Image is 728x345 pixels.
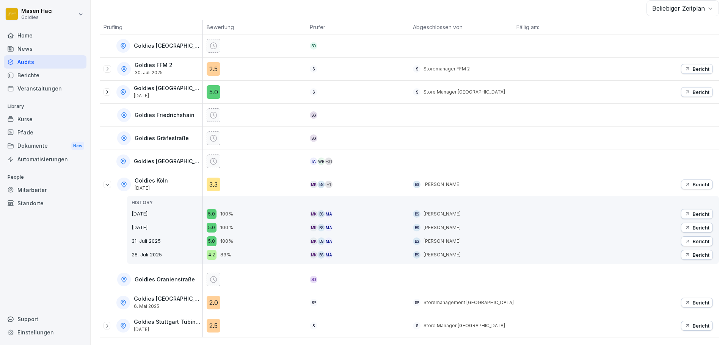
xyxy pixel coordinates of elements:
button: Bericht [681,223,713,233]
div: BS [413,210,420,218]
p: Goldies Köln [135,178,168,184]
p: Bericht [693,66,709,72]
div: MA [325,224,333,231]
div: + 31 [325,158,333,165]
button: Bericht [681,321,713,331]
p: [PERSON_NAME] [424,224,461,231]
a: Standorte [4,197,86,210]
p: Goldies Stuttgart Tübingerstr. [134,319,201,325]
div: S [310,65,317,73]
a: News [4,42,86,55]
p: 100% [220,224,233,231]
button: Bericht [681,87,713,97]
p: Store Manager [GEOGRAPHIC_DATA] [424,89,505,95]
p: [DATE] [132,224,202,231]
a: Mitarbeiter [4,183,86,197]
a: Einstellungen [4,326,86,339]
p: [DATE] [134,327,201,332]
p: [DATE] [134,93,201,98]
p: 31. Juli 2025 [132,237,202,245]
p: 28. Juli 2025 [132,251,202,259]
div: BS [413,237,420,245]
p: Bericht [693,89,709,95]
p: Goldies [21,15,53,20]
div: MK [310,237,317,245]
p: 6. Mai 2025 [134,304,201,309]
div: New [71,142,84,150]
div: SG [310,111,317,119]
div: 2.5 [207,62,220,76]
div: S [310,322,317,329]
p: Bericht [693,252,709,258]
p: 30. Juli 2025 [135,70,173,75]
a: Veranstaltungen [4,82,86,95]
p: Goldies Oranienstraße [135,276,195,283]
div: MK [310,181,317,188]
p: Goldies [GEOGRAPHIC_DATA] [134,158,201,165]
button: Bericht [681,298,713,308]
div: MA [325,210,333,218]
th: Fällig am: [513,20,616,34]
th: Prüfer [306,20,409,34]
a: Home [4,29,86,42]
div: S [413,88,420,96]
div: BS [413,181,420,188]
div: MA [325,251,333,259]
div: SP [413,299,420,306]
div: BS [413,251,420,259]
div: 5.0 [207,223,217,233]
p: 83% [220,251,231,259]
div: S [310,88,317,96]
div: S [413,65,420,73]
div: BS [317,237,325,245]
div: + 1 [325,181,333,188]
div: Support [4,312,86,326]
p: Goldies [GEOGRAPHIC_DATA] [134,43,201,49]
p: Bewertung [207,23,302,31]
div: MA [325,237,333,245]
button: Bericht [681,250,713,260]
p: Bericht [693,323,709,329]
p: 100% [220,237,233,245]
div: Dokumente [4,139,86,153]
div: WR [317,158,325,165]
div: 5.0 [207,85,220,99]
p: Storemanagement [GEOGRAPHIC_DATA] [424,299,514,306]
div: SG [310,134,317,142]
div: BS [317,181,325,188]
div: MK [310,210,317,218]
div: Audits [4,55,86,69]
div: 2.0 [207,296,220,309]
p: Goldies Gräfestraße [135,135,189,142]
div: Kurse [4,112,86,126]
p: Prüfling [104,23,199,31]
p: Bericht [693,238,709,244]
p: Store Manager [GEOGRAPHIC_DATA] [424,322,505,329]
p: [DATE] [132,210,202,218]
a: Automatisierungen [4,153,86,166]
div: S [413,322,420,329]
div: IA [310,158,317,165]
a: Pfade [4,126,86,139]
p: Bericht [693,225,709,231]
div: 5.0 [207,236,217,246]
p: 100% [220,210,233,218]
div: BS [317,224,325,231]
p: Goldies [GEOGRAPHIC_DATA] [134,296,201,302]
p: Bericht [693,300,709,306]
p: Bericht [693,211,709,217]
button: Bericht [681,180,713,189]
p: [DATE] [135,186,168,191]
p: Abgeschlossen von [413,23,508,31]
div: 3.3 [207,178,220,191]
a: Berichte [4,69,86,82]
button: Bericht [681,209,713,219]
div: 4.2 [207,250,217,260]
div: MK [310,251,317,259]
